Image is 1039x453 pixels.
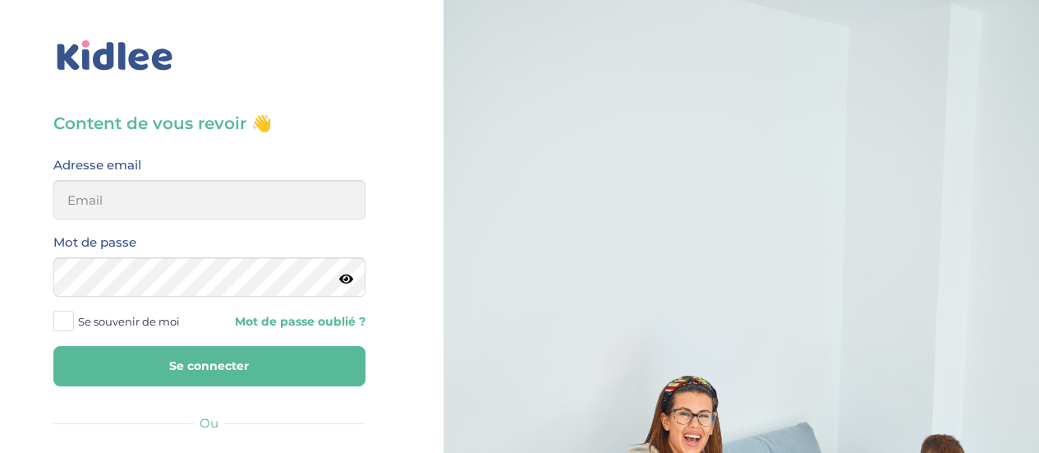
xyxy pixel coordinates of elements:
a: Mot de passe oublié ? [222,314,365,330]
h3: Content de vous revoir 👋 [53,112,365,135]
span: Ou [200,415,218,431]
label: Mot de passe [53,232,136,253]
label: Adresse email [53,155,141,176]
input: Email [53,180,365,220]
span: Se souvenir de moi [78,311,180,332]
img: logo_kidlee_bleu [53,37,177,75]
button: Se connecter [53,346,365,386]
